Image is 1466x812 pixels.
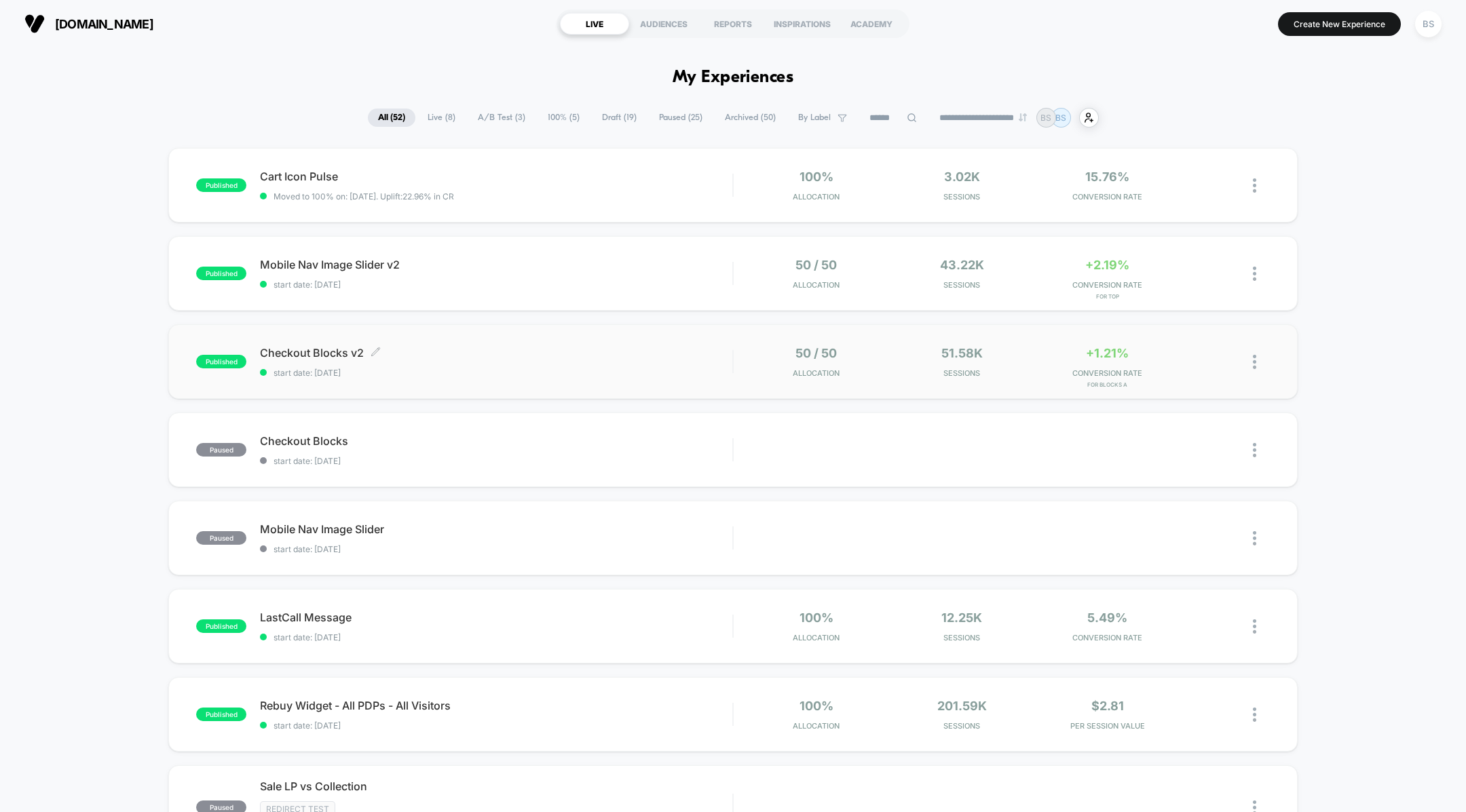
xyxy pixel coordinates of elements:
[1415,11,1442,37] div: BS
[560,13,629,35] div: LIVE
[1253,443,1256,457] img: close
[417,109,466,127] span: Live ( 8 )
[798,113,831,123] span: By Label
[1055,113,1066,123] p: BS
[260,368,732,378] span: start date: [DATE]
[196,619,246,633] span: published
[1019,113,1027,121] img: end
[793,192,840,201] span: Allocation
[1040,113,1051,123] p: BS
[892,633,1031,642] span: Sessions
[260,346,732,360] span: Checkout Blocks v2
[1411,10,1446,38] button: BS
[698,13,768,35] div: REPORTS
[1253,267,1256,281] img: close
[892,280,1031,290] span: Sessions
[1253,619,1256,634] img: close
[892,192,1031,201] span: Sessions
[274,191,454,201] span: Moved to 100% on: [DATE] . Uplift: 22.96% in CR
[892,721,1031,731] span: Sessions
[260,720,732,731] span: start date: [DATE]
[1038,293,1177,300] span: for Top
[793,633,840,642] span: Allocation
[1087,611,1127,625] span: 5.49%
[260,456,732,466] span: start date: [DATE]
[1253,355,1256,369] img: close
[795,346,837,360] span: 50 / 50
[368,109,415,127] span: All ( 52 )
[196,708,246,721] span: published
[941,611,982,625] span: 12.25k
[20,13,157,35] button: [DOMAIN_NAME]
[795,258,837,272] span: 50 / 50
[55,17,153,31] span: [DOMAIN_NAME]
[260,544,732,554] span: start date: [DATE]
[793,368,840,378] span: Allocation
[1253,531,1256,545] img: close
[1085,170,1129,184] span: 15.76%
[793,721,840,731] span: Allocation
[538,109,590,127] span: 100% ( 5 )
[196,531,246,545] span: paused
[592,109,647,127] span: Draft ( 19 )
[1038,633,1177,642] span: CONVERSION RATE
[1038,192,1177,201] span: CONVERSION RATE
[800,170,833,184] span: 100%
[196,355,246,368] span: published
[800,699,833,713] span: 100%
[892,368,1031,378] span: Sessions
[196,267,246,280] span: published
[941,346,983,360] span: 51.58k
[940,258,984,272] span: 43.22k
[793,280,840,290] span: Allocation
[944,170,980,184] span: 3.02k
[837,13,906,35] div: ACADEMY
[937,699,987,713] span: 201.59k
[260,434,732,448] span: Checkout Blocks
[260,279,732,290] span: start date: [DATE]
[1038,381,1177,388] span: for Blocks A
[1278,12,1401,36] button: Create New Experience
[1086,346,1129,360] span: +1.21%
[1038,368,1177,378] span: CONVERSION RATE
[1038,721,1177,731] span: PER SESSION VALUE
[260,170,732,183] span: Cart Icon Pulse
[468,109,535,127] span: A/B Test ( 3 )
[673,68,794,88] h1: My Experiences
[629,13,698,35] div: AUDIENCES
[24,14,45,34] img: Visually logo
[715,109,786,127] span: Archived ( 50 )
[260,522,732,536] span: Mobile Nav Image Slider
[768,13,837,35] div: INSPIRATIONS
[260,699,732,712] span: Rebuy Widget - All PDPs - All Visitors
[1038,280,1177,290] span: CONVERSION RATE
[1091,699,1124,713] span: $2.81
[649,109,713,127] span: Paused ( 25 )
[800,611,833,625] span: 100%
[1085,258,1129,272] span: +2.19%
[196,178,246,192] span: published
[260,611,732,624] span: LastCall Message
[260,632,732,642] span: start date: [DATE]
[1253,178,1256,193] img: close
[260,258,732,271] span: Mobile Nav Image Slider v2
[196,443,246,457] span: paused
[1253,708,1256,722] img: close
[260,779,732,793] span: Sale LP vs Collection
